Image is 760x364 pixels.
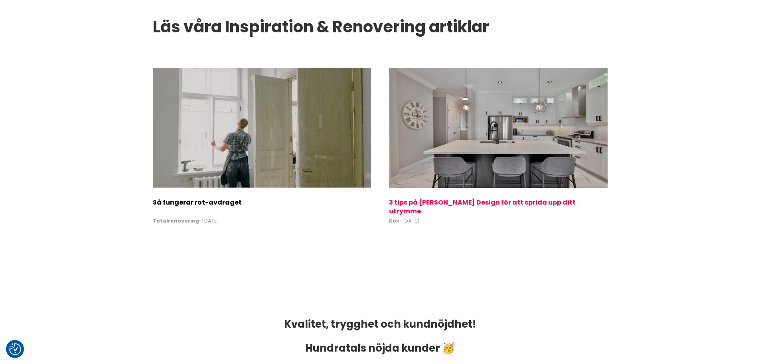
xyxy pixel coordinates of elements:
h2: Så fungerar rot-avdraget [153,198,371,212]
h1: Läs våra Inspiration & Renovering artiklar [153,18,489,36]
a: 3 tips på [PERSON_NAME] Design för att sprida upp ditt utrymme Kök-[DATE] [389,181,607,223]
b: Totalrenovering [153,217,199,224]
h3: Kvalitet, trygghet och kundnöjdhet! Hundratals nöjda kunder 🥳 [153,312,608,360]
span: - [DATE] [389,219,607,224]
a: Så fungerar rot-avdraget Totalrenovering-[DATE] [153,181,371,223]
b: Kök [389,217,399,224]
img: Så fungerar rot-avdraget [153,68,371,188]
button: Samtyckesinställningar [9,343,21,355]
img: 3 tips på Köksö Design för att sprida upp ditt utrymme [389,68,607,188]
h2: 3 tips på [PERSON_NAME] Design för att sprida upp ditt utrymme [389,198,607,212]
img: Revisit consent button [9,343,21,355]
span: - [DATE] [153,219,371,224]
